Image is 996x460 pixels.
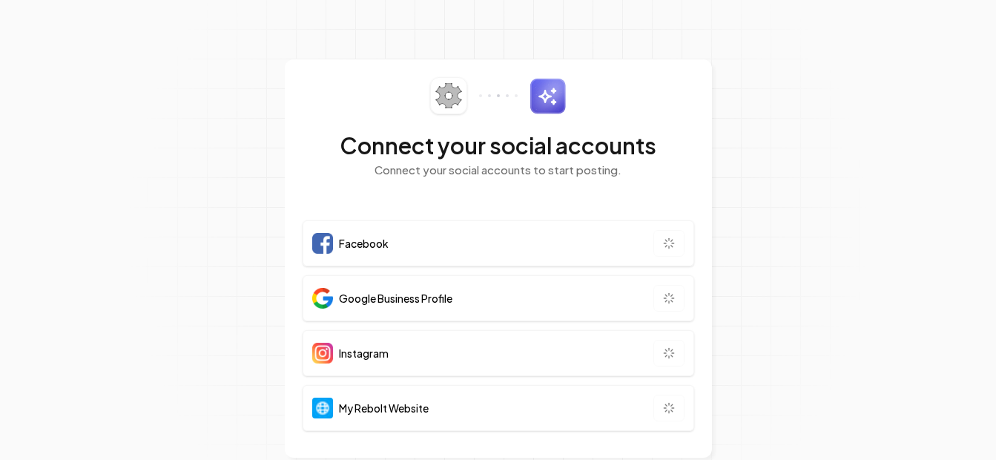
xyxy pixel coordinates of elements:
[312,398,333,418] img: Website
[339,401,429,415] span: My Rebolt Website
[339,291,452,306] span: Google Business Profile
[312,233,333,254] img: Facebook
[303,162,694,179] p: Connect your social accounts to start posting.
[530,78,566,114] img: sparkles.svg
[339,236,389,251] span: Facebook
[303,132,694,159] h2: Connect your social accounts
[479,94,518,97] img: connector-dots.svg
[312,288,333,309] img: Google
[339,346,389,361] span: Instagram
[312,343,333,364] img: Instagram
